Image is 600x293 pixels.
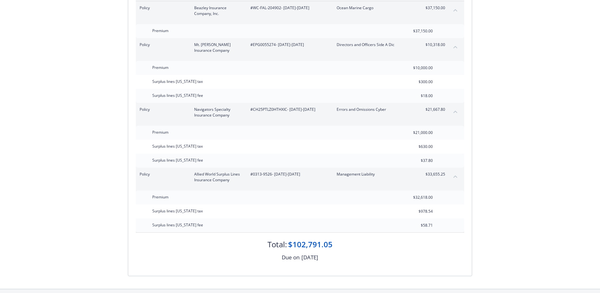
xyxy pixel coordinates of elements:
input: 0.00 [395,221,437,230]
span: Premium [152,194,168,200]
div: PolicyBeazley Insurance Company, Inc.#WC-FAL-204902- [DATE]-[DATE]Ocean Marine Cargo$37,150.00col... [136,1,464,20]
span: $33,655.25 [421,171,445,177]
div: PolicyNavigators Specialty Insurance Company#CH25PTLZ0HTHXIC- [DATE]-[DATE]Errors and Omissions C... [136,103,464,122]
button: collapse content [450,171,460,182]
span: Directors and Officers Side A Dic [337,42,411,48]
input: 0.00 [395,77,437,87]
div: $102,791.05 [288,239,333,250]
span: Navigators Specialty Insurance Company [194,107,240,118]
span: Mt. [PERSON_NAME] Insurance Company [194,42,240,53]
span: $21,667.80 [421,107,445,112]
input: 0.00 [395,142,437,151]
input: 0.00 [395,91,437,101]
span: #0313-9526 - [DATE]-[DATE] [250,171,326,177]
span: Surplus lines [US_STATE] tax [152,79,203,84]
span: Policy [140,5,184,11]
span: Policy [140,107,184,112]
input: 0.00 [395,128,437,137]
div: [DATE] [301,253,318,262]
span: $37,150.00 [421,5,445,11]
span: #CH25PTLZ0HTHXIC - [DATE]-[DATE] [250,107,326,112]
input: 0.00 [395,63,437,73]
span: Surplus lines [US_STATE] fee [152,93,203,98]
span: Premium [152,28,168,33]
input: 0.00 [395,26,437,36]
input: 0.00 [395,193,437,202]
button: collapse content [450,5,460,15]
span: Management Liability [337,171,411,177]
span: Surplus lines [US_STATE] fee [152,222,203,228]
span: Errors and Omissions Cyber [337,107,411,112]
input: 0.00 [395,156,437,165]
div: PolicyMt. [PERSON_NAME] Insurance Company#EPG0055274- [DATE]-[DATE]Directors and Officers Side A ... [136,38,464,57]
span: Premium [152,65,168,70]
span: Allied World Surplus Lines Insurance Company [194,171,240,183]
input: 0.00 [395,207,437,216]
span: Beazley Insurance Company, Inc. [194,5,240,17]
span: $10,318.00 [421,42,445,48]
span: Surplus lines [US_STATE] tax [152,143,203,149]
span: Premium [152,130,168,135]
span: Policy [140,42,184,48]
span: Ocean Marine Cargo [337,5,411,11]
span: #WC-FAL-204902 - [DATE]-[DATE] [250,5,326,11]
span: Surplus lines [US_STATE] fee [152,157,203,163]
span: #EPG0055274 - [DATE]-[DATE] [250,42,326,48]
span: Policy [140,171,184,177]
button: collapse content [450,42,460,52]
div: Due on [282,253,300,262]
button: collapse content [450,107,460,117]
div: PolicyAllied World Surplus Lines Insurance Company#0313-9526- [DATE]-[DATE]Management Liability$3... [136,168,464,187]
span: Surplus lines [US_STATE] tax [152,208,203,214]
div: Total: [267,239,287,250]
